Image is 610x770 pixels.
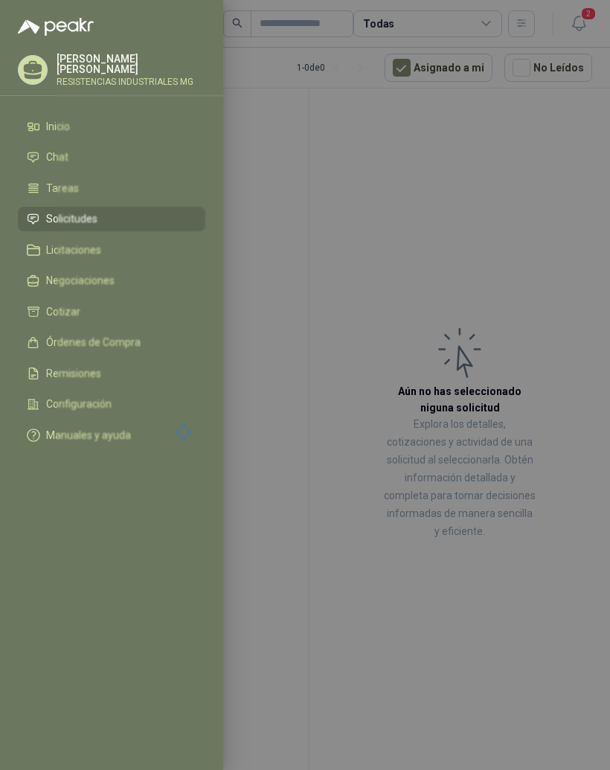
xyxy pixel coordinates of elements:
a: Remisiones [18,361,205,386]
span: Solicitudes [46,213,97,225]
span: Manuales y ayuda [46,429,131,441]
a: Cotizar [18,299,205,324]
a: Inicio [18,114,205,139]
span: Negociaciones [46,275,115,286]
span: Licitaciones [46,244,101,256]
span: Remisiones [46,368,101,379]
p: RESISTENCIAS INDUSTRIALES MG [57,77,205,86]
a: Órdenes de Compra [18,330,205,356]
span: Cotizar [46,306,80,318]
span: Órdenes de Compra [46,336,141,348]
a: Negociaciones [18,269,205,294]
a: Licitaciones [18,237,205,263]
span: Configuración [46,398,112,410]
a: Tareas [18,176,205,201]
span: Inicio [46,121,70,132]
a: Chat [18,145,205,170]
img: Logo peakr [18,18,94,36]
a: Configuración [18,392,205,417]
a: Manuales y ayuda [18,423,205,448]
span: Chat [46,151,68,163]
p: [PERSON_NAME] [PERSON_NAME] [57,54,205,74]
a: Solicitudes [18,207,205,232]
span: Tareas [46,182,79,194]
